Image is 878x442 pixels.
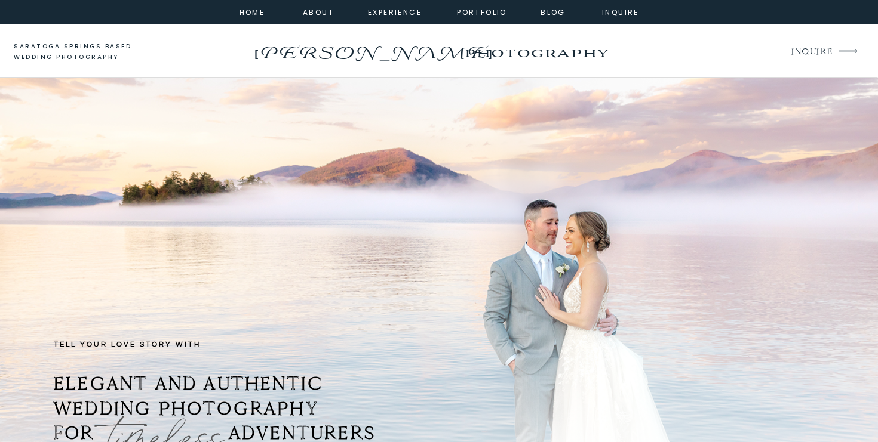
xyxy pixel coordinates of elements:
[456,6,508,17] a: portfolio
[441,36,631,69] a: photography
[303,6,330,17] a: about
[532,6,575,17] a: Blog
[599,6,642,17] a: inquire
[368,6,416,17] a: experience
[791,44,831,60] a: INQUIRE
[54,341,201,348] b: TELL YOUR LOVE STORY with
[251,39,494,58] a: [PERSON_NAME]
[14,41,154,63] a: saratoga springs based wedding photography
[236,6,268,17] a: home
